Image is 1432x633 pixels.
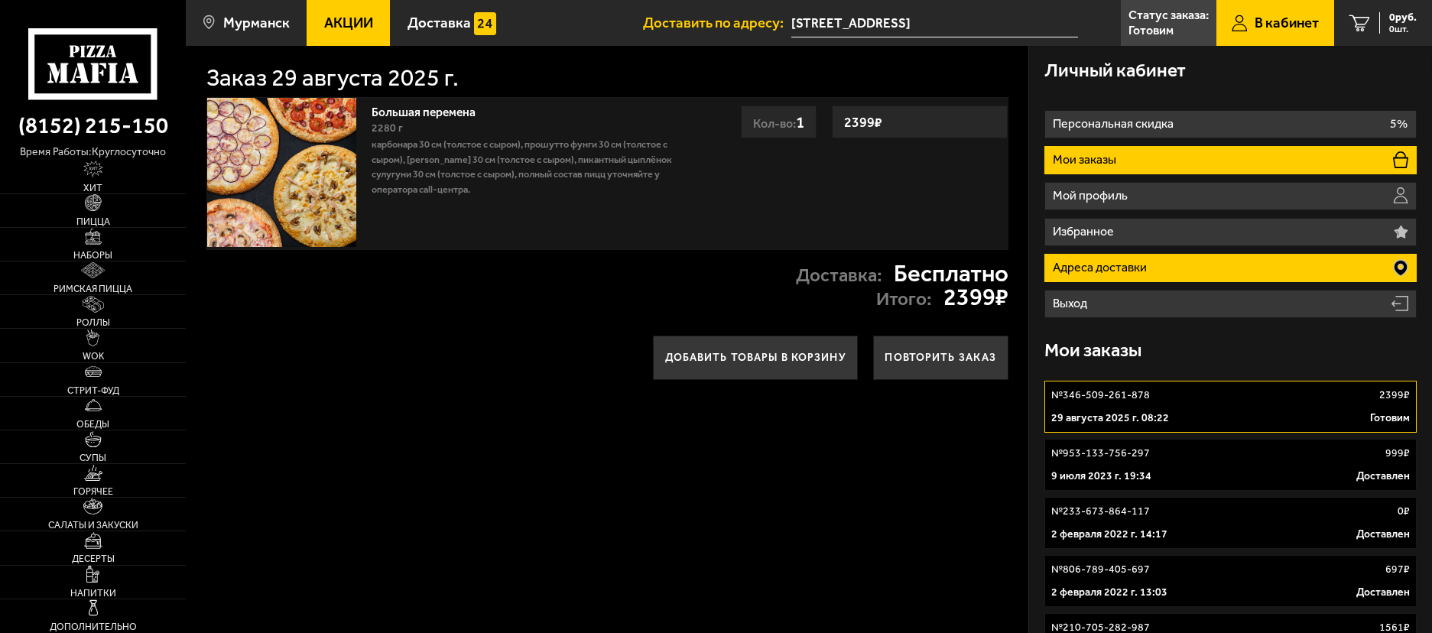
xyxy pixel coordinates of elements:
p: Доставлен [1356,469,1410,484]
span: Акции [324,16,373,31]
p: Избранное [1053,226,1118,238]
span: Супы [80,453,106,463]
span: Салаты и закуски [48,521,138,530]
p: Выход [1053,297,1091,310]
h3: Личный кабинет [1044,61,1186,80]
p: Адреса доставки [1053,261,1151,274]
span: 0 руб. [1389,12,1417,23]
p: 2399 ₽ [1379,388,1410,403]
p: 697 ₽ [1385,562,1410,577]
p: Итого: [876,290,932,308]
p: № 806-789-405-697 [1051,562,1150,577]
strong: Бесплатно [894,261,1008,285]
p: Карбонара 30 см (толстое с сыром), Прошутто Фунги 30 см (толстое с сыром), [PERSON_NAME] 30 см (т... [372,137,698,196]
a: №806-789-405-697697₽2 февраля 2022 г. 13:03Доставлен [1044,555,1417,607]
p: 2 февраля 2022 г. 14:17 [1051,527,1167,542]
p: 2 февраля 2022 г. 13:03 [1051,585,1167,600]
p: Мои заказы [1053,154,1120,166]
span: Доставка [408,16,471,31]
h3: Мои заказы [1044,341,1141,359]
h1: Заказ 29 августа 2025 г. [206,66,459,89]
p: Доставлен [1356,527,1410,542]
p: 999 ₽ [1385,446,1410,461]
span: WOK [83,352,104,361]
a: №233-673-864-1170₽2 февраля 2022 г. 14:17Доставлен [1044,497,1417,549]
p: № 233-673-864-117 [1051,504,1150,519]
p: 29 августа 2025 г. 08:22 [1051,411,1169,426]
span: 2280 г [372,122,403,135]
p: Мой профиль [1053,190,1132,202]
p: Готовим [1370,411,1410,426]
span: Хит [83,183,102,193]
strong: 2399 ₽ [840,108,886,137]
a: №953-133-756-297999₽9 июля 2023 г. 19:34Доставлен [1044,439,1417,491]
p: № 953-133-756-297 [1051,446,1150,461]
p: 9 июля 2023 г. 19:34 [1051,469,1151,484]
p: 0 ₽ [1398,504,1410,519]
span: Дополнительно [50,622,137,631]
p: № 346-509-261-878 [1051,388,1150,403]
input: Ваш адрес доставки [791,9,1078,37]
span: Обеды [76,420,109,429]
span: Мурманск [223,16,290,31]
span: В кабинет [1255,16,1319,31]
span: Стрит-фуд [67,386,119,395]
span: Десерты [72,554,115,563]
a: Большая перемена [372,100,491,119]
span: Наборы [73,251,112,260]
span: Горячее [73,487,113,496]
span: 0 шт. [1389,24,1417,34]
span: Пицца [76,217,110,226]
p: Персональная скидка [1053,118,1177,130]
button: Повторить заказ [873,336,1008,381]
a: №346-509-261-8782399₽29 августа 2025 г. 08:22Готовим [1044,381,1417,433]
p: Готовим [1128,24,1174,37]
p: Доставлен [1356,585,1410,600]
div: Кол-во: [741,105,817,138]
span: Доставить по адресу: [643,16,791,31]
img: 15daf4d41897b9f0e9f617042186c801.svg [474,12,496,34]
span: Напитки [70,589,116,598]
p: 5% [1390,118,1408,130]
span: Роллы [76,318,110,327]
span: 1 [796,112,804,131]
span: улица Папанина, 27 [791,9,1078,37]
p: Статус заказа: [1128,9,1209,21]
button: Добавить товары в корзину [653,336,858,381]
strong: 2399 ₽ [943,285,1008,309]
p: Доставка: [796,266,882,284]
span: Римская пицца [54,284,132,294]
